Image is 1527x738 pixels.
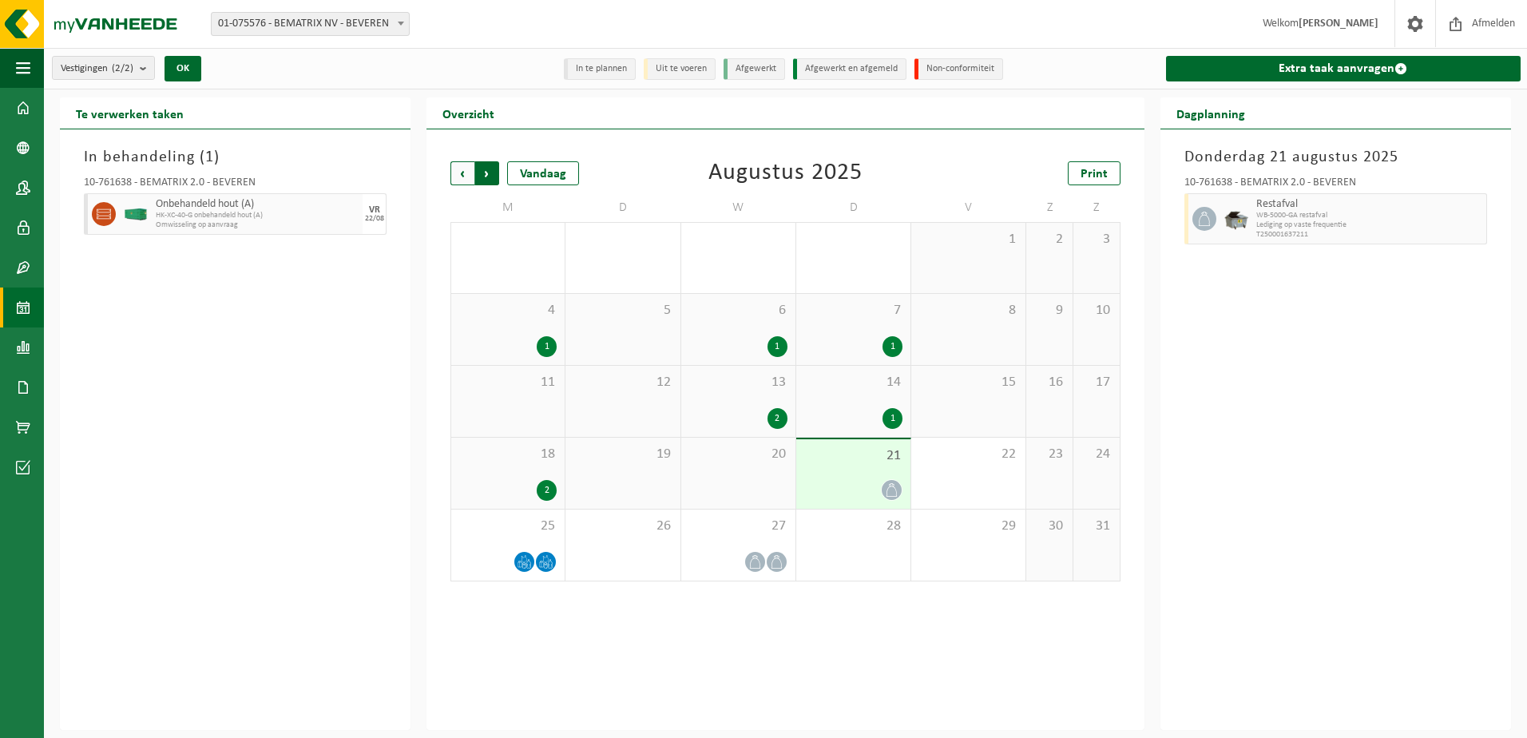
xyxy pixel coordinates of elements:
span: Lediging op vaste frequentie [1256,220,1482,230]
h3: In behandeling ( ) [84,145,387,169]
td: D [565,193,680,222]
li: Uit te voeren [644,58,716,80]
td: Z [1073,193,1120,222]
span: 13 [689,374,787,391]
div: 1 [537,336,557,357]
li: Afgewerkt [724,58,785,80]
span: 8 [919,302,1017,319]
li: Non-conformiteit [914,58,1003,80]
td: D [796,193,911,222]
span: 16 [1034,374,1065,391]
span: 12 [573,374,672,391]
a: Print [1068,161,1120,185]
span: 22 [919,446,1017,463]
td: W [681,193,796,222]
span: Restafval [1256,198,1482,211]
div: 1 [882,336,902,357]
span: 31 [1081,518,1112,535]
span: Print [1081,168,1108,181]
span: 14 [804,374,902,391]
h2: Dagplanning [1160,97,1261,129]
div: 10-761638 - BEMATRIX 2.0 - BEVEREN [84,177,387,193]
div: 1 [767,336,787,357]
img: WB-5000-GAL-GY-01 [1224,207,1248,231]
span: 30 [1034,518,1065,535]
td: Z [1026,193,1073,222]
span: 15 [919,374,1017,391]
button: OK [165,56,201,81]
span: 1 [919,231,1017,248]
span: WB-5000-GA restafval [1256,211,1482,220]
span: 01-075576 - BEMATRIX NV - BEVEREN [211,12,410,36]
span: 11 [459,374,557,391]
span: 9 [1034,302,1065,319]
h2: Overzicht [426,97,510,129]
span: Vorige [450,161,474,185]
span: 6 [689,302,787,319]
span: 18 [459,446,557,463]
li: Afgewerkt en afgemeld [793,58,906,80]
strong: [PERSON_NAME] [1299,18,1378,30]
div: 22/08 [365,215,384,223]
span: 23 [1034,446,1065,463]
span: 28 [804,518,902,535]
span: 20 [689,446,787,463]
span: Omwisseling op aanvraag [156,220,359,230]
div: VR [369,205,380,215]
li: In te plannen [564,58,636,80]
span: Onbehandeld hout (A) [156,198,359,211]
h2: Te verwerken taken [60,97,200,129]
span: 1 [205,149,214,165]
span: Volgende [475,161,499,185]
div: Augustus 2025 [708,161,863,185]
span: 3 [1081,231,1112,248]
td: V [911,193,1026,222]
span: 29 [919,518,1017,535]
span: 26 [573,518,672,535]
span: 27 [689,518,787,535]
span: 17 [1081,374,1112,391]
div: 10-761638 - BEMATRIX 2.0 - BEVEREN [1184,177,1487,193]
div: 1 [882,408,902,429]
h3: Donderdag 21 augustus 2025 [1184,145,1487,169]
span: 10 [1081,302,1112,319]
div: Vandaag [507,161,579,185]
td: M [450,193,565,222]
span: 21 [804,447,902,465]
span: 7 [804,302,902,319]
span: 2 [1034,231,1065,248]
span: T250001637211 [1256,230,1482,240]
div: 2 [537,480,557,501]
span: 01-075576 - BEMATRIX NV - BEVEREN [212,13,409,35]
img: HK-XC-40-GN-00 [124,208,148,220]
span: 4 [459,302,557,319]
button: Vestigingen(2/2) [52,56,155,80]
a: Extra taak aanvragen [1166,56,1521,81]
span: 25 [459,518,557,535]
div: 2 [767,408,787,429]
count: (2/2) [112,63,133,73]
span: Vestigingen [61,57,133,81]
span: 24 [1081,446,1112,463]
span: 19 [573,446,672,463]
span: HK-XC-40-G onbehandeld hout (A) [156,211,359,220]
span: 5 [573,302,672,319]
